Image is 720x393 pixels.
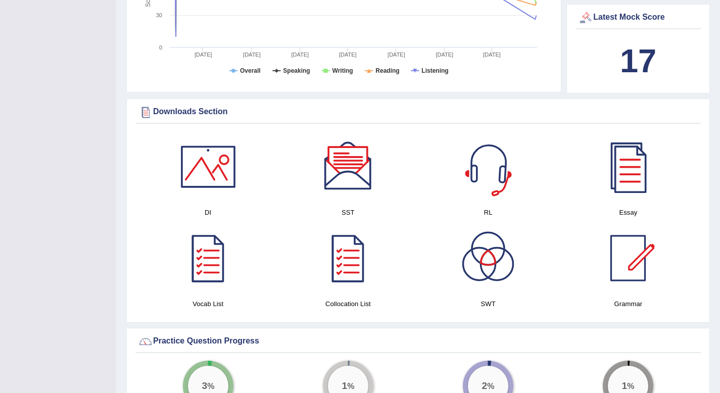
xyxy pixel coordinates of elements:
[283,207,413,218] h4: SST
[620,42,656,79] b: 17
[143,299,273,309] h4: Vocab List
[578,10,698,25] div: Latest Mock Score
[482,380,488,391] big: 2
[423,299,553,309] h4: SWT
[138,334,698,349] div: Practice Question Progress
[332,67,353,74] tspan: Writing
[243,52,261,58] tspan: [DATE]
[421,67,448,74] tspan: Listening
[291,52,309,58] tspan: [DATE]
[156,12,162,18] text: 30
[159,44,162,51] text: 0
[563,207,693,218] h4: Essay
[143,207,273,218] h4: DI
[283,299,413,309] h4: Collocation List
[240,67,261,74] tspan: Overall
[195,52,212,58] tspan: [DATE]
[436,52,453,58] tspan: [DATE]
[423,207,553,218] h4: RL
[388,52,405,58] tspan: [DATE]
[283,67,310,74] tspan: Speaking
[375,67,399,74] tspan: Reading
[483,52,501,58] tspan: [DATE]
[339,52,357,58] tspan: [DATE]
[138,105,698,120] div: Downloads Section
[563,299,693,309] h4: Grammar
[202,380,207,391] big: 3
[622,380,628,391] big: 1
[342,380,347,391] big: 1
